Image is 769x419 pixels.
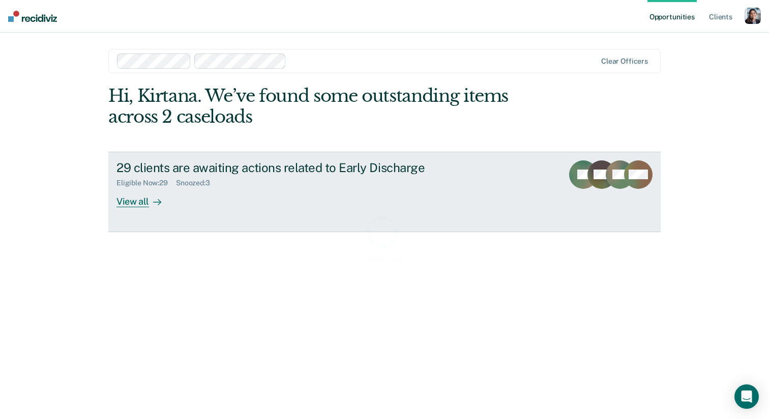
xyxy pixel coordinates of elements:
a: 29 clients are awaiting actions related to Early DischargeEligible Now:29Snoozed:3View all [108,152,661,232]
div: View all [116,187,173,207]
img: Recidiviz [8,11,57,22]
div: Open Intercom Messenger [734,384,759,409]
div: Eligible Now : 29 [116,179,176,187]
div: 29 clients are awaiting actions related to Early Discharge [116,160,474,175]
div: Clear officers [601,57,648,66]
div: Hi, Kirtana. We’ve found some outstanding items across 2 caseloads [108,86,550,127]
div: Snoozed : 3 [176,179,218,187]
